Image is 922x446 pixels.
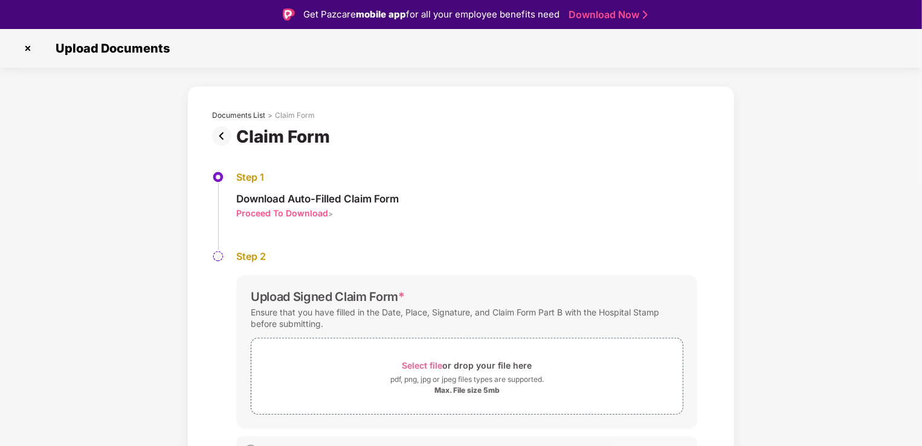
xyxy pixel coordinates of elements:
div: Upload Signed Claim Form [251,289,405,304]
span: Select fileor drop your file herepdf, png, jpg or jpeg files types are supported.Max. File size 5mb [251,347,683,405]
div: > [268,111,272,120]
div: Claim Form [236,126,335,147]
div: Step 1 [236,171,399,184]
span: Select file [402,360,443,370]
img: svg+xml;base64,PHN2ZyBpZD0iU3RlcC1BY3RpdmUtMzJ4MzIiIHhtbG5zPSJodHRwOi8vd3d3LnczLm9yZy8yMDAwL3N2Zy... [212,171,224,183]
img: Stroke [643,8,648,21]
div: Get Pazcare for all your employee benefits need [303,7,559,22]
div: or drop your file here [402,357,532,373]
div: Proceed To Download [236,207,328,219]
img: svg+xml;base64,PHN2ZyBpZD0iQ3Jvc3MtMzJ4MzIiIHhtbG5zPSJodHRwOi8vd3d3LnczLm9yZy8yMDAwL3N2ZyIgd2lkdG... [18,39,37,58]
img: svg+xml;base64,PHN2ZyBpZD0iU3RlcC1QZW5kaW5nLTMyeDMyIiB4bWxucz0iaHR0cDovL3d3dy53My5vcmcvMjAwMC9zdm... [212,250,224,262]
a: Download Now [569,8,644,21]
div: Max. File size 5mb [434,386,500,395]
div: Ensure that you have filled in the Date, Place, Signature, and Claim Form Part B with the Hospita... [251,304,683,332]
span: > [328,209,333,218]
div: Documents List [212,111,265,120]
img: Logo [283,8,295,21]
img: svg+xml;base64,PHN2ZyBpZD0iUHJldi0zMngzMiIgeG1sbnM9Imh0dHA6Ly93d3cudzMub3JnLzIwMDAvc3ZnIiB3aWR0aD... [212,126,236,146]
span: Upload Documents [44,41,176,56]
div: Claim Form [275,111,315,120]
div: pdf, png, jpg or jpeg files types are supported. [390,373,544,386]
div: Download Auto-Filled Claim Form [236,192,399,205]
div: Step 2 [236,250,698,263]
strong: mobile app [356,8,406,20]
